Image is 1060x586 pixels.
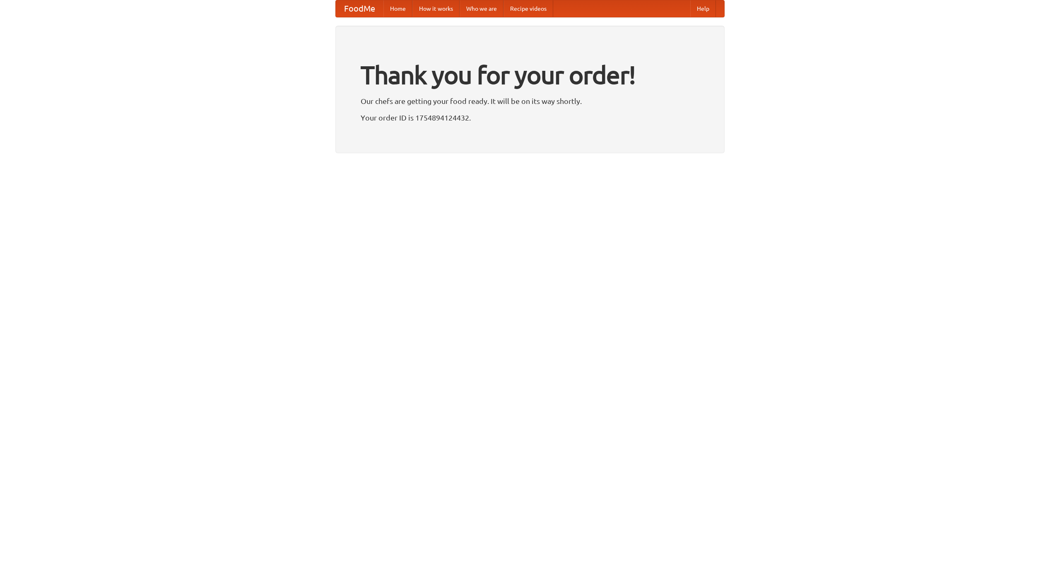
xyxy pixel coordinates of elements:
p: Our chefs are getting your food ready. It will be on its way shortly. [361,95,699,107]
a: Home [383,0,412,17]
a: Who we are [460,0,503,17]
a: Help [690,0,716,17]
p: Your order ID is 1754894124432. [361,111,699,124]
a: FoodMe [336,0,383,17]
a: How it works [412,0,460,17]
h1: Thank you for your order! [361,55,699,95]
a: Recipe videos [503,0,553,17]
